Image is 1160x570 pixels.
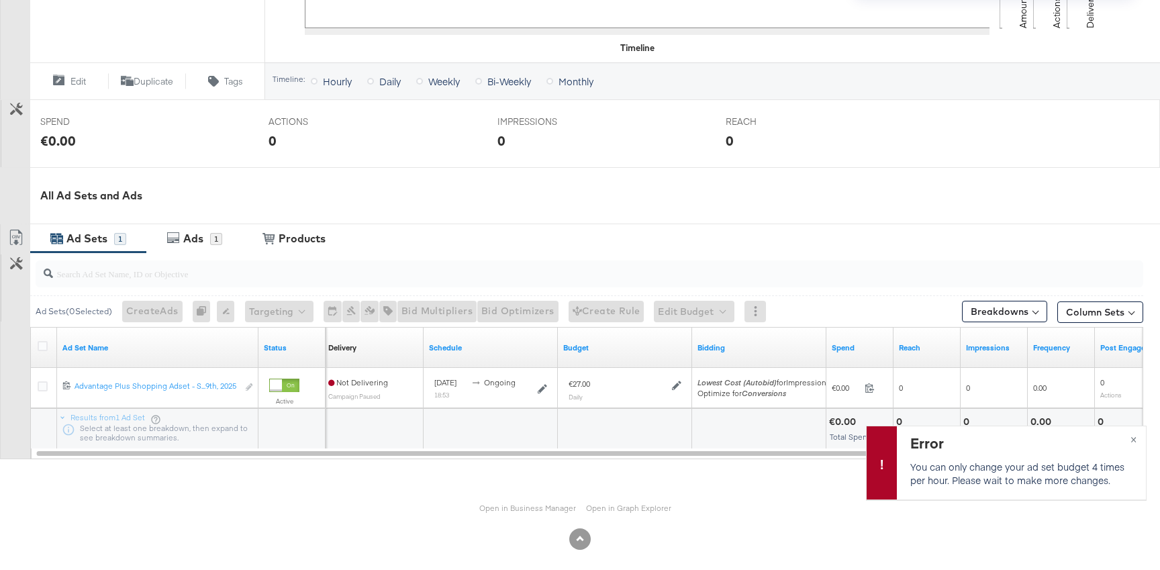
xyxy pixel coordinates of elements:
[328,342,356,353] a: Reflects the ability of your Ad Set to achieve delivery based on ad states, schedule and budget.
[484,377,516,387] span: ongoing
[487,75,531,88] span: Bi-Weekly
[328,342,356,353] div: Delivery
[210,233,222,245] div: 1
[224,75,243,88] span: Tags
[40,131,76,150] div: €0.00
[269,115,369,128] span: ACTIONS
[70,75,86,88] span: Edit
[193,301,217,322] div: 0
[75,381,238,391] div: Advantage Plus Shopping Adset - S...9th, 2025
[832,342,888,353] a: The total amount spent to date.
[563,342,687,353] a: Shows the current budget of Ad Set.
[479,503,576,513] a: Open in Business Manager
[183,231,203,246] div: Ads
[40,188,1160,203] div: All Ad Sets and Ads
[497,131,505,150] div: 0
[269,131,277,150] div: 0
[279,231,326,246] div: Products
[726,131,734,150] div: 0
[559,75,593,88] span: Monthly
[830,432,872,442] span: Total Spend
[569,379,590,389] div: €27.00
[434,377,456,387] span: [DATE]
[697,377,830,387] span: for Impressions
[569,393,583,401] sub: Daily
[30,73,108,89] button: Edit
[66,231,107,246] div: Ad Sets
[697,342,821,353] a: Shows your bid and optimisation settings for this Ad Set.
[586,503,671,513] a: Open in Graph Explorer
[40,115,141,128] span: SPEND
[697,388,830,399] div: Optimize for
[434,391,449,399] sub: 18:53
[323,75,352,88] span: Hourly
[53,255,1043,281] input: Search Ad Set Name, ID or Objective
[429,342,552,353] a: Shows when your Ad Set is scheduled to deliver.
[269,397,299,406] label: Active
[497,115,598,128] span: IMPRESSIONS
[75,381,238,395] a: Advantage Plus Shopping Adset - S...9th, 2025
[379,75,401,88] span: Daily
[114,233,126,245] div: 1
[264,342,320,353] a: Shows the current state of your Ad Set.
[62,342,253,353] a: Your Ad Set name.
[832,383,859,393] span: €0.00
[186,73,264,89] button: Tags
[697,377,777,387] em: Lowest Cost (Autobid)
[726,115,826,128] span: REACH
[134,75,173,88] span: Duplicate
[328,392,381,400] sub: Campaign Paused
[36,305,112,318] div: Ad Sets ( 0 Selected)
[328,377,388,387] span: Not Delivering
[829,416,860,428] div: €0.00
[272,75,305,84] div: Timeline:
[428,75,460,88] span: Weekly
[742,388,786,398] em: Conversions
[108,73,187,89] button: Duplicate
